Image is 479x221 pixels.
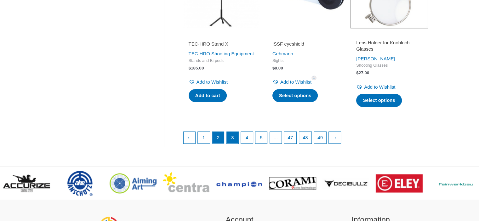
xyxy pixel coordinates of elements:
[314,132,326,144] a: Page 49
[255,132,267,144] a: Page 5
[356,70,359,75] span: $
[197,79,228,85] span: Add to Wishlist
[270,132,282,144] span: …
[284,132,296,144] a: Page 47
[183,131,428,147] nav: Product Pagination
[356,40,422,52] h2: Lens Holder for Knobloch Glasses
[272,32,339,40] iframe: Customer reviews powered by Trustpilot
[356,83,395,91] a: Add to Wishlist
[198,132,210,144] a: Page 1
[189,78,228,86] a: Add to Wishlist
[299,132,311,144] a: Page 48
[189,89,227,102] a: Add to cart: “TEC-HRO Stand X”
[329,132,341,144] a: →
[272,89,318,102] a: Select options for “ISSF eyeshield”
[189,66,204,70] bdi: 185.00
[356,63,422,68] span: Shooting Glasses
[189,41,255,49] a: TEC-HRO Stand X
[356,56,395,61] a: [PERSON_NAME]
[272,41,339,49] a: ISSF eyeshield
[311,75,316,80] span: 1
[212,132,224,144] span: Page 2
[356,94,402,107] a: Select options for “Lens Holder for Knobloch Glasses”
[241,132,253,144] a: Page 4
[272,51,293,56] a: Gehmann
[272,66,283,70] bdi: 9.00
[356,32,422,40] iframe: Customer reviews powered by Trustpilot
[376,174,423,192] img: brand logo
[356,40,422,54] a: Lens Holder for Knobloch Glasses
[227,132,239,144] a: Page 3
[189,58,255,64] span: Stands and Bi-pods
[280,79,311,85] span: Add to Wishlist
[189,32,255,40] iframe: Customer reviews powered by Trustpilot
[272,58,339,64] span: Sights
[189,66,191,70] span: $
[272,66,275,70] span: $
[356,70,369,75] bdi: 27.00
[189,51,254,56] a: TEC-HRO Shooting Equipment
[272,78,311,86] a: Add to Wishlist
[364,84,395,90] span: Add to Wishlist
[184,132,196,144] a: ←
[189,41,255,47] h2: TEC-HRO Stand X
[272,41,339,47] h2: ISSF eyeshield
